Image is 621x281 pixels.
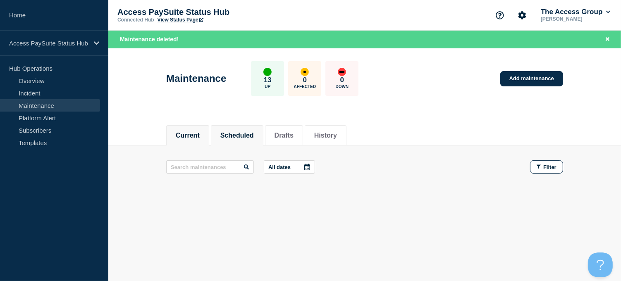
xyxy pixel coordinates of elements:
[220,132,254,139] button: Scheduled
[602,35,613,44] button: Close banner
[120,36,179,43] span: Maintenance deleted!
[166,160,254,174] input: Search maintenances
[514,7,531,24] button: Account settings
[303,76,307,84] p: 0
[264,160,315,174] button: All dates
[491,7,509,24] button: Support
[314,132,337,139] button: History
[539,8,612,16] button: The Access Group
[166,73,226,84] h1: Maintenance
[543,164,557,170] span: Filter
[263,68,272,76] div: up
[588,252,613,277] iframe: Help Scout Beacon - Open
[301,68,309,76] div: affected
[268,164,291,170] p: All dates
[158,17,203,23] a: View Status Page
[275,132,294,139] button: Drafts
[539,16,612,22] p: [PERSON_NAME]
[336,84,349,89] p: Down
[530,160,563,174] button: Filter
[338,68,346,76] div: down
[500,71,563,86] a: Add maintenance
[294,84,316,89] p: Affected
[9,40,88,47] p: Access PaySuite Status Hub
[264,76,272,84] p: 13
[265,84,270,89] p: Up
[117,17,154,23] p: Connected Hub
[117,7,283,17] p: Access PaySuite Status Hub
[340,76,344,84] p: 0
[176,132,200,139] button: Current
